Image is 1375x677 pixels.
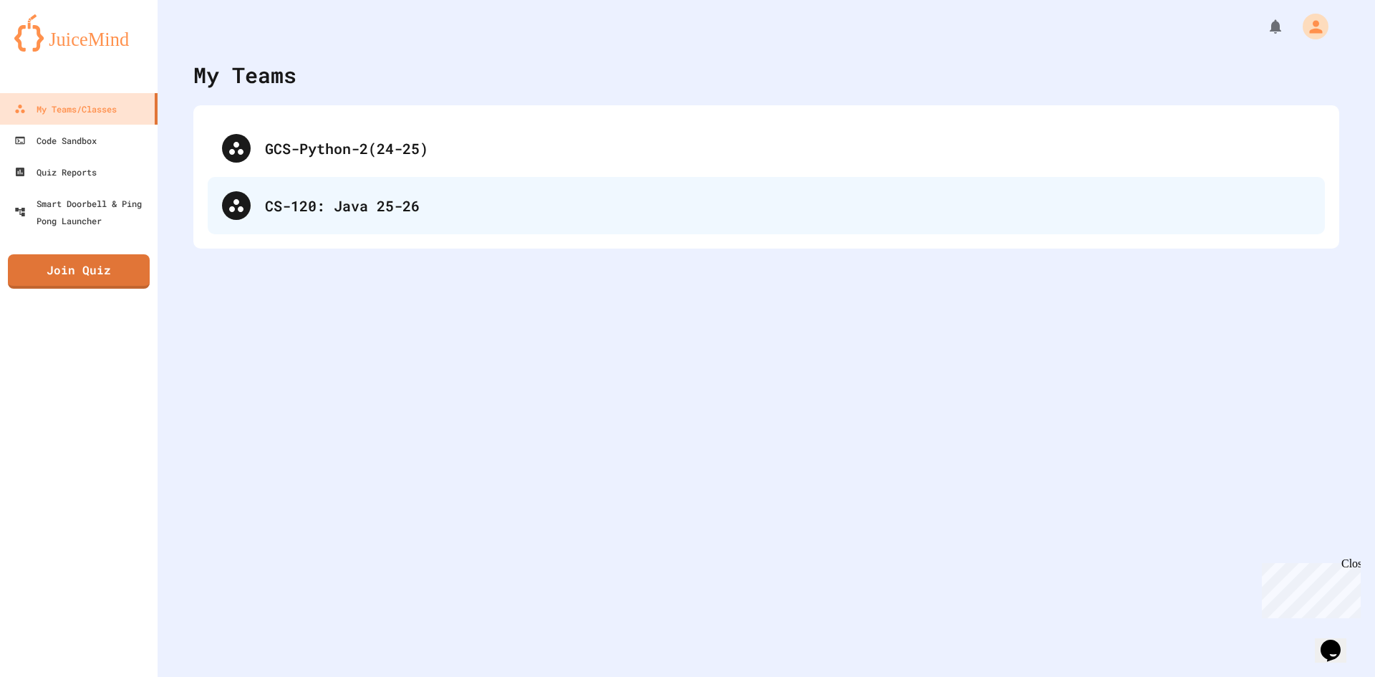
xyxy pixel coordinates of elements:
div: Quiz Reports [14,163,97,181]
div: GCS-Python-2(24-25) [208,120,1325,177]
div: Smart Doorbell & Ping Pong Launcher [14,195,152,229]
div: CS-120: Java 25-26 [265,195,1311,216]
a: Join Quiz [8,254,150,289]
div: My Account [1288,10,1332,43]
img: logo-orange.svg [14,14,143,52]
iframe: chat widget [1315,620,1361,663]
div: GCS-Python-2(24-25) [265,138,1311,159]
div: Code Sandbox [14,132,97,149]
div: My Teams/Classes [14,100,117,117]
iframe: chat widget [1256,557,1361,618]
div: My Teams [193,59,296,91]
div: Chat with us now!Close [6,6,99,91]
div: CS-120: Java 25-26 [208,177,1325,234]
div: My Notifications [1240,14,1288,39]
